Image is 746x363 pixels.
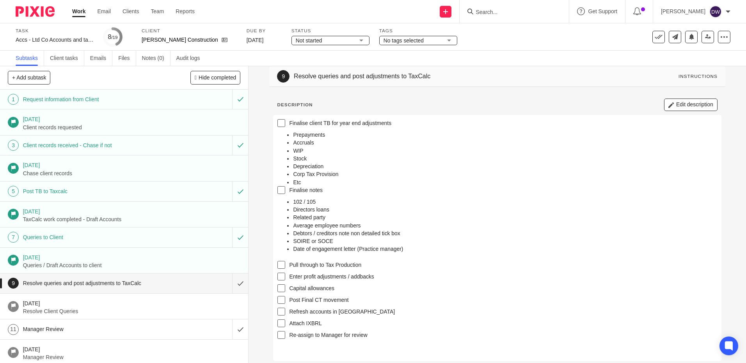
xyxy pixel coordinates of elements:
[290,331,716,339] p: Attach IXBRL
[293,167,716,174] p: Stock
[8,71,51,84] button: + Add subtask
[111,35,118,39] small: /19
[8,232,19,243] div: 7
[680,85,717,92] div: Instructions
[50,51,85,66] a: Client tasks
[23,323,157,335] h1: Manager Review
[23,215,241,223] p: TaxCalc work completed - Draft Accounts
[290,296,716,304] p: Capital allowances
[293,151,716,159] p: Accruals
[16,28,94,34] label: Task
[293,249,716,257] p: SOIRE or SOCE
[277,82,290,95] div: 9
[290,273,716,281] p: Pull through to Tax Production
[292,28,370,34] label: Status
[293,234,716,241] p: Average employee numbers
[16,36,94,44] div: Accs - Ltd Co Accounts and tax - External
[23,185,157,197] h1: Post TB to Taxcalc
[197,75,236,81] span: Hide completed
[294,84,514,92] h1: Resolve queries and post adjustments to TaxCalc
[247,28,282,34] label: Due by
[670,21,709,28] p: Task completed.
[23,206,241,215] h1: [DATE]
[176,51,206,66] a: Audit logs
[23,139,157,151] h1: Client records received - Chase if not
[277,114,312,120] p: Description
[108,32,118,41] div: 8
[23,307,241,315] p: Resolve Client Queries
[663,111,717,123] button: Edit description
[247,37,263,42] span: [DATE]
[23,231,157,243] h1: Queries to Client
[142,28,237,34] label: Client
[293,174,716,182] p: Depreciation
[72,7,86,15] a: Work
[23,123,241,131] p: Client records requested
[98,7,110,15] a: Email
[290,198,716,206] p: Finalise notes
[8,140,19,151] div: 3
[293,257,716,265] p: Date of engagement letter (Practice manager)
[293,241,716,249] p: Debtors / creditors note non detailed tick box
[176,7,195,15] a: Reports
[8,278,19,289] div: 9
[185,71,240,84] button: Hide completed
[151,7,164,15] a: Team
[290,131,716,139] p: Finalise client TB for year end adjustments
[23,261,241,269] p: Queries / Draft Accounts to client
[290,320,716,328] p: Refresh accounts in [GEOGRAPHIC_DATA]
[142,36,218,44] p: [PERSON_NAME] Construction Ltd
[23,344,241,353] h1: [DATE]
[122,7,139,15] a: Clients
[142,51,171,66] a: Notes (0)
[8,94,19,105] div: 1
[91,51,113,66] a: Emails
[119,51,136,66] a: Files
[293,226,716,233] p: Related party
[23,298,241,307] h1: [DATE]
[23,353,241,361] p: Manager Review
[296,37,324,43] span: Not started
[16,6,55,17] img: Pixie
[384,37,425,43] span: No tags selected
[23,252,241,261] h1: [DATE]
[290,308,716,316] p: Post Final CT movement
[293,143,716,151] p: Prepayments
[709,5,722,18] img: svg%3E
[23,159,241,169] h1: [DATE]
[293,218,716,226] p: Directors loans
[23,277,157,289] h1: Resolve queries and post adjustments to TaxCalc
[290,343,716,351] p: Re-assign to Manager for review
[293,190,716,198] p: Etc
[8,324,19,335] div: 11
[8,186,19,197] div: 5
[290,285,716,293] p: Enter profit adjustments / addbacks
[293,182,716,190] p: Corp Tax Provision
[23,113,241,123] h1: [DATE]
[293,159,716,167] p: WIP
[16,51,44,66] a: Subtasks
[23,93,157,105] h1: Request information from Client
[293,210,716,218] p: 102 / 105
[23,169,241,177] p: Chase client records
